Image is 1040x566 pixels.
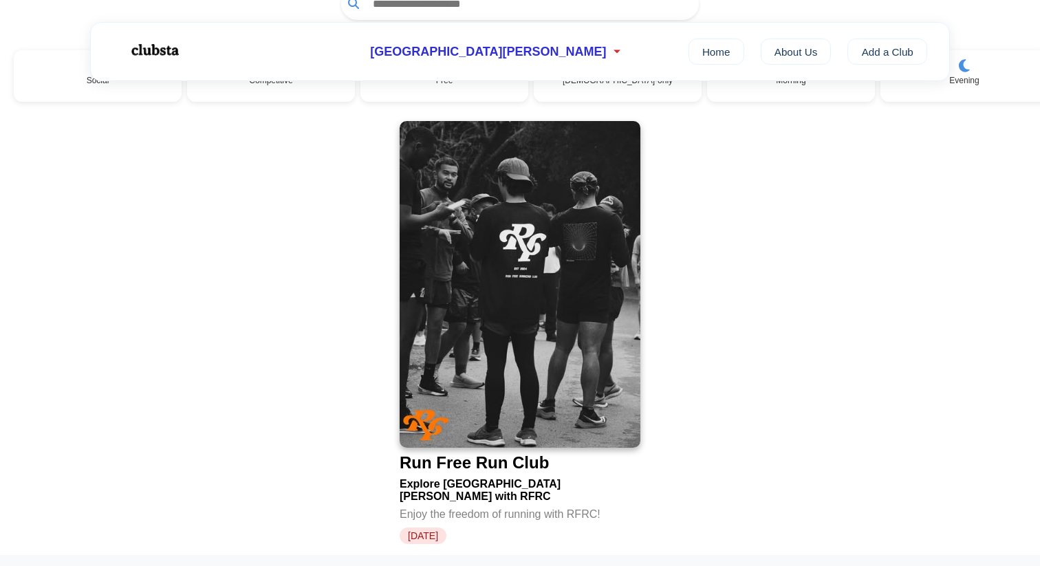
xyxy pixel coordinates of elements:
[400,503,640,521] div: Enjoy the freedom of running with RFRC!
[761,39,832,65] a: About Us
[400,453,549,472] div: Run Free Run Club
[847,39,927,65] a: Add a Club
[400,472,640,503] div: Explore [GEOGRAPHIC_DATA][PERSON_NAME] with RFRC
[400,121,640,448] img: Run Free Run Club
[689,39,744,65] a: Home
[113,33,195,67] img: Logo
[370,45,606,59] span: [GEOGRAPHIC_DATA][PERSON_NAME]
[400,527,446,544] span: [DATE]
[400,121,640,544] a: Run Free Run ClubRun Free Run ClubExplore [GEOGRAPHIC_DATA][PERSON_NAME] with RFRCEnjoy the freed...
